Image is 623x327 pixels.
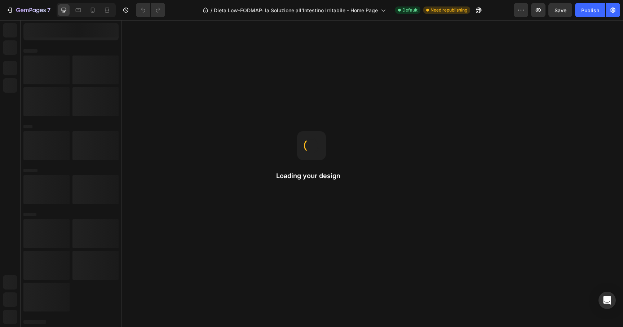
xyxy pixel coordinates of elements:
span: Dieta Low-FODMAP: la Soluzione all'Intestino Irritabile - Home Page [214,6,378,14]
span: Default [402,7,417,13]
span: Save [554,7,566,13]
button: Publish [575,3,605,17]
button: 7 [3,3,54,17]
h2: Loading your design [276,172,347,180]
div: Undo/Redo [136,3,165,17]
div: Publish [581,6,599,14]
button: Save [548,3,572,17]
span: Need republishing [430,7,467,13]
p: 7 [47,6,50,14]
div: Open Intercom Messenger [598,292,616,309]
span: / [211,6,212,14]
